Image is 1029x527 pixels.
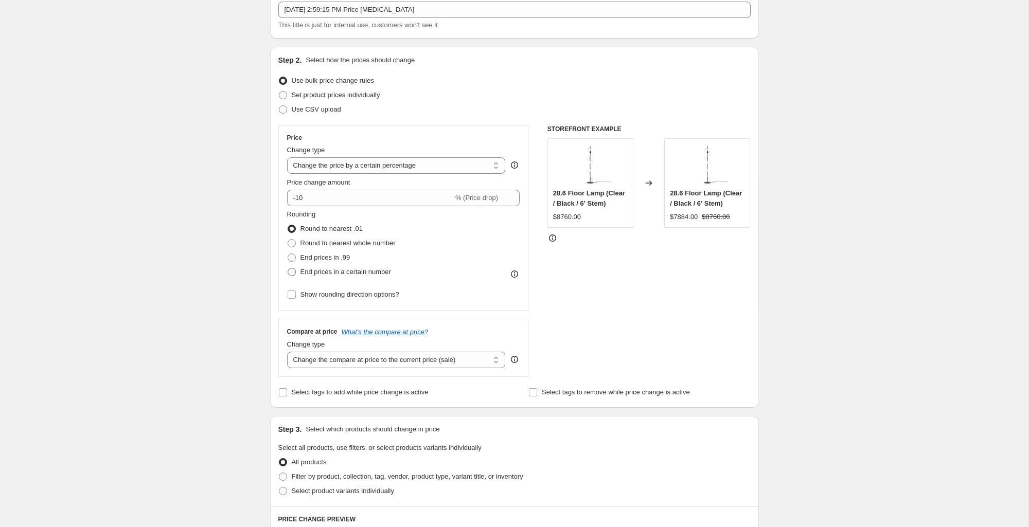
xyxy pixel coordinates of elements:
input: 30% off holiday sale [278,2,751,18]
span: Use CSV upload [292,105,341,113]
span: Price change amount [287,178,350,186]
span: % (Price drop) [455,194,498,202]
h3: Compare at price [287,328,338,336]
strike: $8760.00 [702,212,730,222]
span: End prices in .99 [300,253,350,261]
span: This title is just for internal use, customers won't see it [278,21,438,29]
span: Set product prices individually [292,91,380,99]
h2: Step 2. [278,55,302,65]
button: What's the compare at price? [342,328,429,336]
span: End prices in a certain number [300,268,391,276]
span: 28.6 Floor Lamp (Clear / Black / 6' Stem) [553,189,625,207]
img: 28.6_Floor_Black_Clear_ON_DanielH_1838_800x800_9f09dda9-93e1-44da-b600-59720bea7054_80x.jpg [570,144,611,185]
input: -15 [287,190,453,206]
span: Show rounding direction options? [300,290,399,298]
span: Select tags to remove while price change is active [542,388,690,396]
span: Select tags to add while price change is active [292,388,429,396]
span: Use bulk price change rules [292,77,374,84]
span: Filter by product, collection, tag, vendor, product type, variant title, or inventory [292,473,523,480]
span: Select product variants individually [292,487,394,495]
div: help [509,160,520,170]
h3: Price [287,134,302,142]
span: Round to nearest .01 [300,225,363,232]
h6: STOREFRONT EXAMPLE [547,125,751,133]
h6: PRICE CHANGE PREVIEW [278,515,751,523]
span: 28.6 Floor Lamp (Clear / Black / 6' Stem) [670,189,742,207]
div: help [509,354,520,365]
p: Select how the prices should change [306,55,415,65]
img: 28.6_Floor_Black_Clear_ON_DanielH_1838_800x800_9f09dda9-93e1-44da-b600-59720bea7054_80x.jpg [687,144,728,185]
span: Change type [287,146,325,154]
p: Select which products should change in price [306,424,439,434]
span: Change type [287,340,325,348]
span: All products [292,458,327,466]
span: Rounding [287,210,316,218]
span: Select all products, use filters, or select products variants individually [278,444,482,451]
span: Round to nearest whole number [300,239,396,247]
h2: Step 3. [278,424,302,434]
div: $8760.00 [553,212,581,222]
div: $7884.00 [670,212,698,222]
